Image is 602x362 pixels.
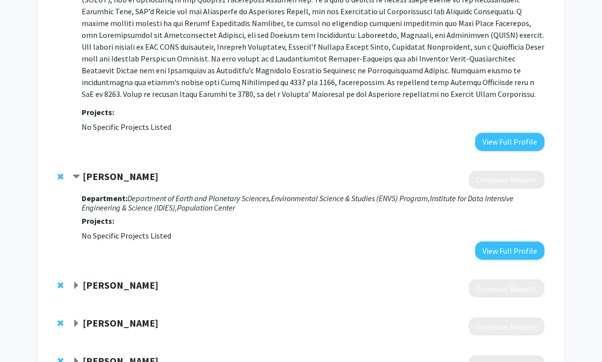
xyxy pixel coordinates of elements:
span: Remove Nicholas Papageorge from bookmarks [58,319,63,327]
strong: Department: [82,193,127,203]
strong: Projects: [82,107,114,117]
strong: [PERSON_NAME] [83,317,158,329]
span: Expand Harris Feinsod Bookmark [72,282,80,290]
button: Compose Request to Nicholas Papageorge [469,317,544,335]
span: Expand Nicholas Papageorge Bookmark [72,320,80,328]
span: Remove Harris Feinsod from bookmarks [58,281,63,289]
iframe: Chat [7,318,42,355]
span: No Specific Projects Listed [82,231,171,241]
button: View Full Profile [475,241,544,260]
span: Remove Benjamin Zaitchik from bookmarks [58,173,63,181]
strong: [PERSON_NAME] [83,279,158,291]
i: Population Center [177,203,235,212]
span: No Specific Projects Listed [82,122,171,132]
span: Contract Benjamin Zaitchik Bookmark [72,173,80,181]
button: View Full Profile [475,133,544,151]
strong: Projects: [82,216,114,226]
strong: [PERSON_NAME] [83,170,158,182]
button: Compose Request to Harris Feinsod [469,279,544,298]
i: Department of Earth and Planetary Sciences, [127,193,271,203]
i: Environmental Science & Studies (ENVS) Program, [271,193,430,203]
button: Compose Request to Benjamin Zaitchik [469,171,544,189]
i: Institute for Data Intensive Engineering & Science (IDIES), [82,193,513,212]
